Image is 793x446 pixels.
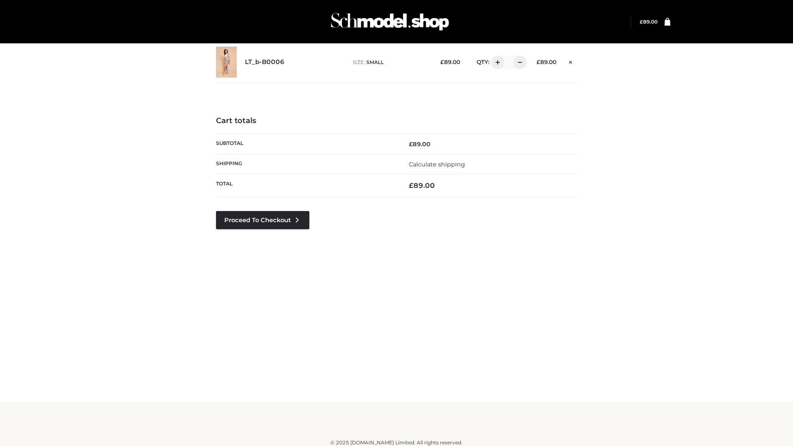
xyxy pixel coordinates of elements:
p: size : [353,59,427,66]
th: Subtotal [216,134,396,154]
h4: Cart totals [216,116,577,126]
bdi: 89.00 [640,19,658,25]
th: Total [216,175,396,197]
span: £ [409,140,413,148]
bdi: 89.00 [409,140,430,148]
span: £ [440,59,444,65]
span: £ [537,59,540,65]
a: Proceed to Checkout [216,211,309,229]
img: Schmodel Admin 964 [328,5,452,38]
span: £ [640,19,643,25]
a: LT_b-B0006 [245,58,285,66]
span: SMALL [366,59,384,65]
a: Calculate shipping [409,161,465,168]
th: Shipping [216,154,396,174]
bdi: 89.00 [409,181,435,190]
div: QTY: [468,56,524,69]
bdi: 89.00 [440,59,460,65]
span: £ [409,181,413,190]
a: Remove this item [565,56,577,66]
a: £89.00 [640,19,658,25]
bdi: 89.00 [537,59,556,65]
